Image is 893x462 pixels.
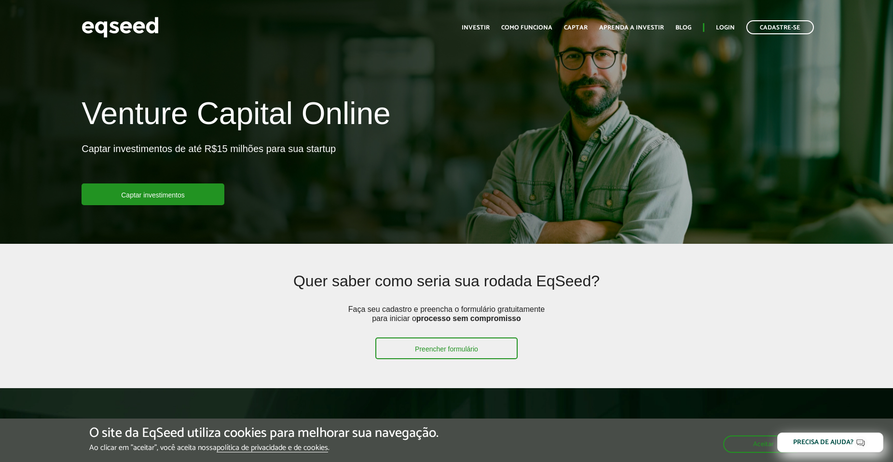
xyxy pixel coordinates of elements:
[217,444,328,452] a: política de privacidade e de cookies
[564,25,588,31] a: Captar
[82,183,224,205] a: Captar investimentos
[746,20,814,34] a: Cadastre-se
[82,143,336,183] p: Captar investimentos de até R$15 milhões para sua startup
[375,337,518,359] a: Preencher formulário
[716,25,735,31] a: Login
[723,435,804,453] button: Aceitar
[462,25,490,31] a: Investir
[89,443,439,452] p: Ao clicar em "aceitar", você aceita nossa .
[89,426,439,441] h5: O site da EqSeed utiliza cookies para melhorar sua navegação.
[82,97,390,135] h1: Venture Capital Online
[82,14,159,40] img: EqSeed
[675,25,691,31] a: Blog
[156,273,737,304] h2: Quer saber como seria sua rodada EqSeed?
[599,25,664,31] a: Aprenda a investir
[501,25,552,31] a: Como funciona
[416,314,521,322] strong: processo sem compromisso
[345,305,548,337] p: Faça seu cadastro e preencha o formulário gratuitamente para iniciar o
